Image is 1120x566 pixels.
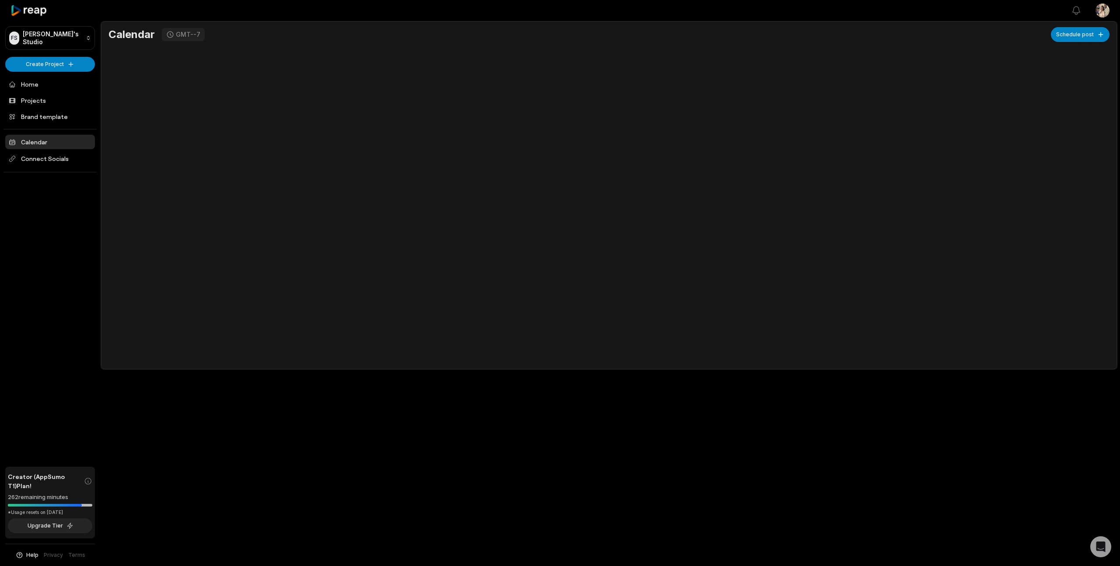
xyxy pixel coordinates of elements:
[108,28,155,41] h1: Calendar
[8,518,92,533] button: Upgrade Tier
[1051,27,1109,42] button: Schedule post
[5,109,95,124] a: Brand template
[15,551,38,559] button: Help
[5,151,95,167] span: Connect Socials
[26,551,38,559] span: Help
[68,551,85,559] a: Terms
[8,472,84,490] span: Creator (AppSumo T1) Plan!
[5,135,95,149] a: Calendar
[5,57,95,72] button: Create Project
[23,30,82,46] p: [PERSON_NAME]'s Studio
[9,31,19,45] div: FS
[44,551,63,559] a: Privacy
[176,31,200,38] div: GMT--7
[8,509,92,516] div: *Usage resets on [DATE]
[5,77,95,91] a: Home
[5,93,95,108] a: Projects
[8,493,92,502] div: 262 remaining minutes
[1090,536,1111,557] div: Open Intercom Messenger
